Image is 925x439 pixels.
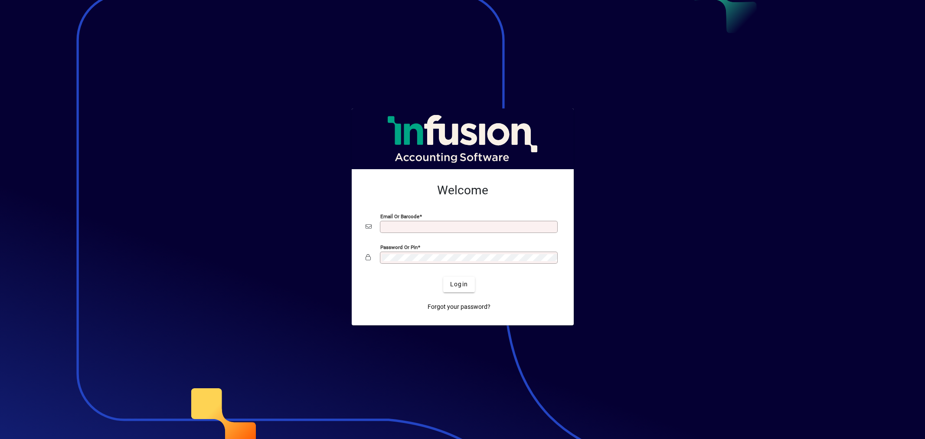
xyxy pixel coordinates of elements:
[424,299,494,315] a: Forgot your password?
[380,213,419,219] mat-label: Email or Barcode
[443,277,475,292] button: Login
[450,280,468,289] span: Login
[380,244,418,250] mat-label: Password or Pin
[428,302,490,311] span: Forgot your password?
[366,183,560,198] h2: Welcome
